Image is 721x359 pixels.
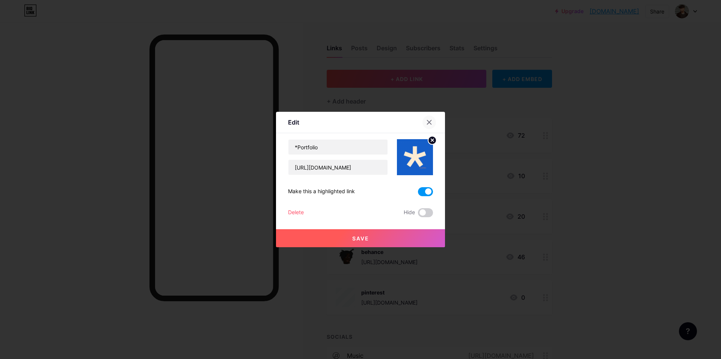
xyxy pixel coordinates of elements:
button: Save [276,229,445,247]
input: URL [288,160,388,175]
input: Title [288,140,388,155]
img: link_thumbnail [397,139,433,175]
span: Save [352,235,369,242]
div: Make this a highlighted link [288,187,355,196]
span: Hide [404,208,415,217]
div: Delete [288,208,304,217]
div: Edit [288,118,299,127]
